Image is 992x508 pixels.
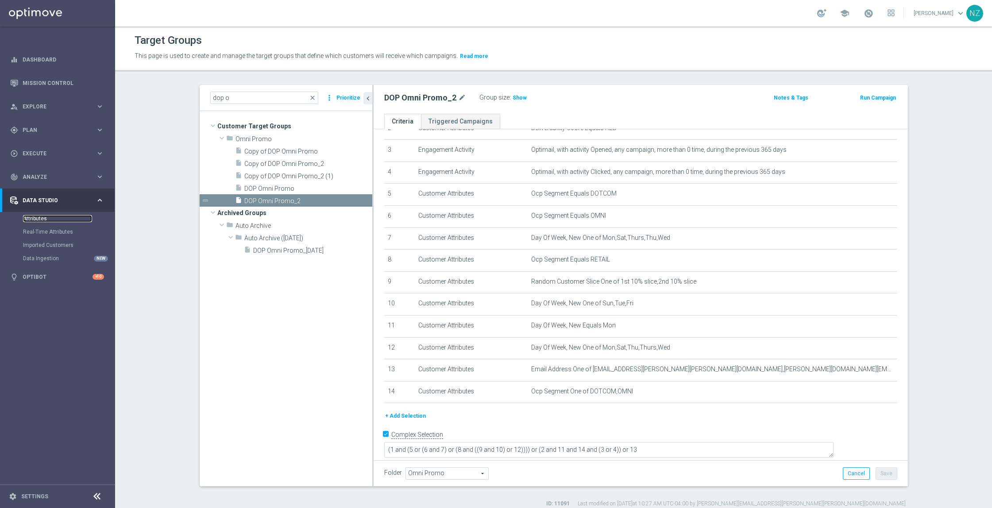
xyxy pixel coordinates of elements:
span: Copy of DOP Omni Promo [244,148,372,155]
span: Ocp Segment One of DOTCOM,OMNI [531,388,633,395]
button: Save [876,467,897,480]
i: person_search [10,103,18,111]
div: +10 [93,274,104,280]
i: settings [9,493,17,500]
div: Mission Control [10,71,104,95]
td: 10 [384,293,415,316]
div: Data Studio [10,196,96,204]
h1: Target Groups [135,34,202,47]
a: Optibot [23,265,93,289]
i: chevron_left [364,94,372,103]
i: play_circle_outline [10,150,18,158]
span: DOP Omni Promo [244,185,372,192]
i: mode_edit [458,92,466,103]
span: This page is used to create and manage the target groups that define which customers will receive... [135,52,458,59]
i: lightbulb [10,273,18,281]
div: Dashboard [10,48,104,71]
div: Execute [10,150,96,158]
span: keyboard_arrow_down [956,8,965,18]
button: Run Campaign [859,93,897,103]
span: Ocp Segment Equals OMNI [531,212,606,219]
td: Customer Attributes [415,250,528,272]
span: Email Address One of [EMAIL_ADDRESS][PERSON_NAME][PERSON_NAME][DOMAIN_NAME],[PERSON_NAME][DOMAIN_... [531,366,894,373]
td: Customer Attributes [415,293,528,316]
div: Data Studio keyboard_arrow_right [10,197,104,204]
td: 6 [384,205,415,227]
i: keyboard_arrow_right [96,149,104,158]
label: : [510,94,511,101]
button: person_search Explore keyboard_arrow_right [10,103,104,110]
td: 3 [384,140,415,162]
button: chevron_left [363,92,372,104]
td: Customer Attributes [415,337,528,359]
a: Criteria [384,114,421,129]
button: track_changes Analyze keyboard_arrow_right [10,173,104,181]
span: DOP Omni Promo_2 [244,197,372,205]
td: Engagement Activity [415,162,528,184]
h2: DOP Omni Promo_2 [384,92,456,103]
button: play_circle_outline Execute keyboard_arrow_right [10,150,104,157]
span: Explore [23,104,96,109]
span: Ocp Segment Equals RETAIL [531,256,610,263]
td: 11 [384,315,415,337]
span: Analyze [23,174,96,180]
td: Customer Attributes [415,359,528,381]
i: equalizer [10,56,18,64]
a: Data Ingestion [23,255,92,262]
td: Customer Attributes [415,205,528,227]
i: insert_drive_file [235,172,242,182]
a: Mission Control [23,71,104,95]
span: Optimail, with activity Clicked, any campaign, more than 0 time, during the previous 365 days [531,168,785,176]
label: Complex Selection [391,431,443,439]
div: Plan [10,126,96,134]
input: Quick find group or folder [210,92,318,104]
span: Random Customer Slice One of 1st 10% slice,2nd 10% slice [531,278,696,285]
td: 14 [384,381,415,403]
span: Optimail, with activity Opened, any campaign, more than 0 time, during the previous 365 days [531,146,787,154]
td: Customer Attributes [415,227,528,250]
span: Day Of Week, New Equals Mon [531,322,616,329]
div: Mission Control [10,80,104,87]
i: more_vert [325,92,334,104]
i: insert_drive_file [235,159,242,169]
span: Data Studio [23,198,96,203]
span: Auto Archive [235,222,372,230]
div: NZ [966,5,983,22]
i: insert_drive_file [244,246,251,256]
td: 4 [384,162,415,184]
div: Imported Customers [23,239,114,252]
div: Attributes [23,212,114,225]
i: insert_drive_file [235,184,242,194]
td: 13 [384,359,415,381]
label: ID: 11091 [546,500,570,508]
i: keyboard_arrow_right [96,126,104,134]
button: equalizer Dashboard [10,56,104,63]
button: Prioritize [335,92,362,104]
div: Explore [10,103,96,111]
span: Copy of DOP Omni Promo_2 [244,160,372,168]
span: Day Of Week, New One of Mon,Sat,Thurs,Thu,Wed [531,234,670,242]
button: Notes & Tags [773,93,809,103]
i: keyboard_arrow_right [96,102,104,111]
span: Show [513,95,527,101]
label: Folder [384,469,402,477]
i: insert_drive_file [235,147,242,157]
span: Customer Target Groups [217,120,372,132]
td: Customer Attributes [415,381,528,403]
td: Engagement Activity [415,140,528,162]
span: Execute [23,151,96,156]
span: Ocp Segment Equals DOTCOM [531,190,617,197]
td: 7 [384,227,415,250]
button: lightbulb Optibot +10 [10,273,104,281]
span: Auto Archive (2025-05-28) [244,235,372,242]
i: folder [235,234,242,244]
i: track_changes [10,173,18,181]
td: 5 [384,184,415,206]
td: Customer Attributes [415,315,528,337]
span: DOP Omni Promo_02.26.25 [253,247,372,254]
td: 8 [384,250,415,272]
td: Customer Attributes [415,271,528,293]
